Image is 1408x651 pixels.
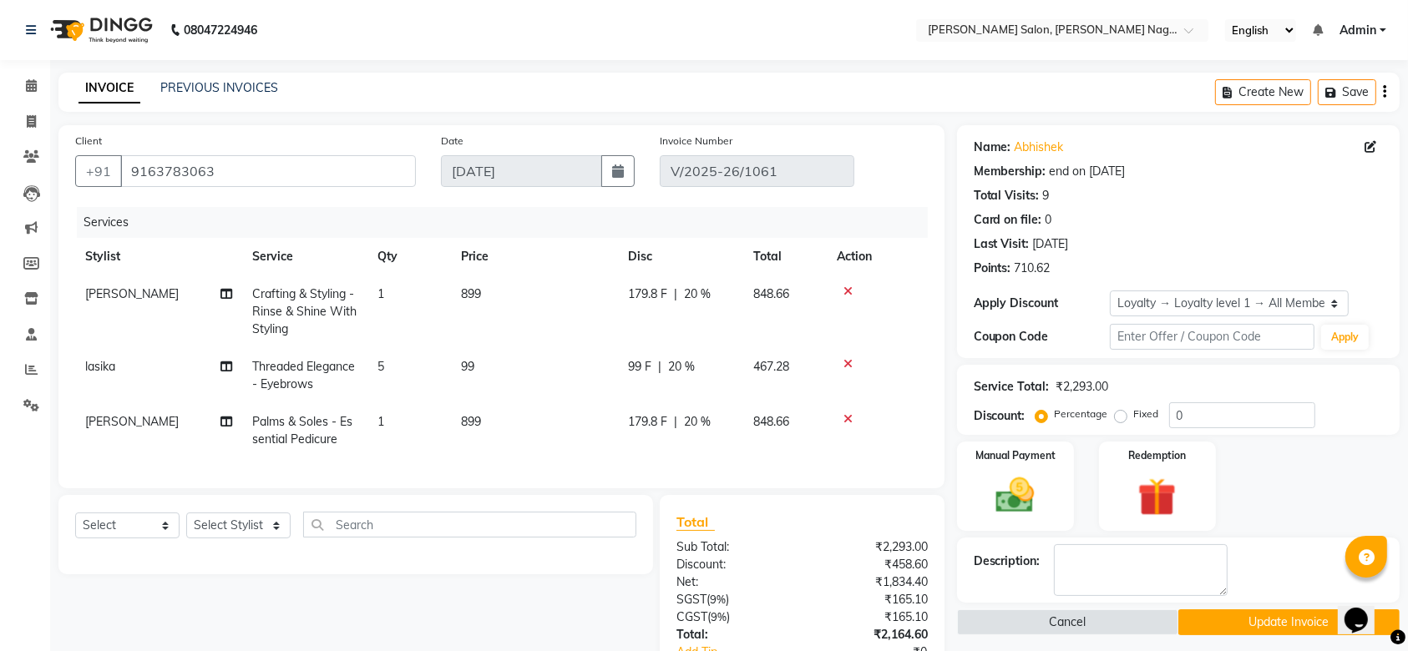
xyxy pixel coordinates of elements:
[461,414,481,429] span: 899
[957,609,1178,635] button: Cancel
[753,286,789,301] span: 848.66
[1340,22,1376,39] span: Admin
[377,359,384,374] span: 5
[451,238,618,275] th: Price
[975,448,1056,463] label: Manual Payment
[676,592,707,607] span: SGST
[660,134,732,149] label: Invoice Number
[75,134,102,149] label: Client
[664,608,802,626] div: ( )
[827,238,928,275] th: Action
[1055,406,1108,421] label: Percentage
[75,155,122,187] button: +91
[802,626,940,643] div: ₹2,164.60
[664,573,802,591] div: Net:
[85,359,115,374] span: lasika
[1178,609,1400,635] button: Update Invoice
[75,238,242,275] th: Stylist
[664,556,802,573] div: Discount:
[1338,584,1391,634] iframe: chat widget
[743,238,827,275] th: Total
[684,413,711,431] span: 20 %
[802,591,940,608] div: ₹165.10
[618,238,743,275] th: Disc
[1318,79,1376,105] button: Save
[160,80,278,95] a: PREVIOUS INVOICES
[974,328,1110,346] div: Coupon Code
[77,207,940,238] div: Services
[974,211,1042,229] div: Card on file:
[664,538,802,556] div: Sub Total:
[1033,235,1069,253] div: [DATE]
[1043,187,1050,204] div: 9
[1110,324,1314,350] input: Enter Offer / Coupon Code
[1321,325,1369,350] button: Apply
[664,626,802,643] div: Total:
[252,286,357,336] span: Crafting & Styling - Rinse & Shine With Styling
[252,359,355,391] span: Threaded Elegance - Eyebrows
[1046,211,1052,229] div: 0
[676,609,707,624] span: CGST
[753,359,789,374] span: 467.28
[684,285,711,303] span: 20 %
[974,407,1026,425] div: Discount:
[628,358,651,376] span: 99 F
[79,73,140,103] a: INVOICE
[1015,260,1051,277] div: 710.62
[802,608,940,626] div: ₹165.10
[1215,79,1311,105] button: Create New
[184,7,257,53] b: 08047224946
[664,591,802,608] div: ( )
[974,260,1011,277] div: Points:
[974,378,1050,396] div: Service Total:
[974,187,1040,204] div: Total Visits:
[974,163,1046,180] div: Membership:
[658,358,661,376] span: |
[711,610,727,623] span: 9%
[303,512,636,537] input: Search
[710,593,726,606] span: 9%
[377,414,384,429] span: 1
[628,413,667,431] span: 179.8 F
[974,139,1011,156] div: Name:
[984,473,1046,517] img: _cash.svg
[802,538,940,556] div: ₹2,293.00
[802,556,940,573] div: ₹458.60
[974,235,1030,253] div: Last Visit:
[628,285,667,303] span: 179.8 F
[753,414,789,429] span: 848.66
[674,413,677,431] span: |
[974,553,1041,570] div: Description:
[1126,473,1188,521] img: _gift.svg
[1056,378,1109,396] div: ₹2,293.00
[1050,163,1126,180] div: end on [DATE]
[461,359,474,374] span: 99
[974,295,1110,312] div: Apply Discount
[252,414,352,447] span: Palms & Soles - Essential Pedicure
[1015,139,1064,156] a: Abhishek
[43,7,157,53] img: logo
[85,414,179,429] span: [PERSON_NAME]
[85,286,179,301] span: [PERSON_NAME]
[802,573,940,591] div: ₹1,834.40
[1134,406,1159,421] label: Fixed
[367,238,451,275] th: Qty
[242,238,367,275] th: Service
[674,285,677,303] span: |
[676,513,715,531] span: Total
[441,134,463,149] label: Date
[668,358,695,376] span: 20 %
[120,155,416,187] input: Search by Name/Mobile/Email/Code
[1128,448,1186,463] label: Redemption
[377,286,384,301] span: 1
[461,286,481,301] span: 899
